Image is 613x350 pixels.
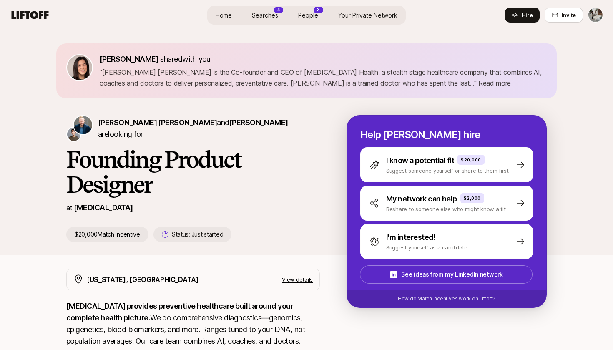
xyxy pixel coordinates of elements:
[217,118,288,127] span: and
[66,147,320,197] h1: Founding Product Designer
[182,55,211,63] span: with you
[209,8,239,23] a: Home
[464,195,481,201] p: $2,000
[74,116,92,134] img: Sagan Schultz
[282,275,313,284] p: View details
[229,118,288,127] span: [PERSON_NAME]
[461,156,481,163] p: $20,000
[252,11,278,20] span: Searches
[298,11,318,20] span: People
[386,243,467,252] p: Suggest yourself as a candidate
[67,128,80,141] img: David Deng
[100,55,158,63] span: [PERSON_NAME]
[291,8,325,23] a: People3
[478,79,511,87] span: Read more
[66,302,294,322] strong: [MEDICAL_DATA] provides preventive healthcare built around your complete health picture.
[67,55,92,80] img: 71d7b91d_d7cb_43b4_a7ea_a9b2f2cc6e03.jpg
[98,118,217,127] span: [PERSON_NAME] [PERSON_NAME]
[66,227,148,242] p: $20,000 Match Incentive
[386,155,454,166] p: I know a potential fit
[317,7,320,13] p: 3
[98,117,320,140] p: are looking for
[386,193,457,205] p: My network can help
[74,202,133,214] p: [MEDICAL_DATA]
[545,8,583,23] button: Invite
[172,229,223,239] p: Status:
[277,7,280,13] p: 4
[100,67,547,88] p: " [PERSON_NAME] [PERSON_NAME] is the Co-founder and CEO of [MEDICAL_DATA] Health, a stealth stage...
[100,53,214,65] p: shared
[588,8,603,23] button: Nishtha Dalal
[401,269,502,279] p: See ideas from my LinkedIn network
[245,8,285,23] a: Searches4
[360,129,533,141] p: Help [PERSON_NAME] hire
[386,166,509,175] p: Suggest someone yourself or share to them first
[216,11,232,20] span: Home
[338,11,397,20] span: Your Private Network
[505,8,540,23] button: Hire
[360,265,533,284] button: See ideas from my LinkedIn network
[87,274,199,285] p: [US_STATE], [GEOGRAPHIC_DATA]
[386,205,506,213] p: Reshare to someone else who might know a fit
[522,11,533,19] span: Hire
[562,11,576,19] span: Invite
[66,300,320,347] p: We do comprehensive diagnostics—genomics, epigenetics, blood biomarkers, and more. Ranges tuned t...
[386,232,435,243] p: I'm interested!
[332,8,404,23] a: Your Private Network
[588,8,603,22] img: Nishtha Dalal
[398,295,495,302] p: How do Match Incentives work on Liftoff?
[66,202,72,213] p: at
[192,231,224,238] span: Just started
